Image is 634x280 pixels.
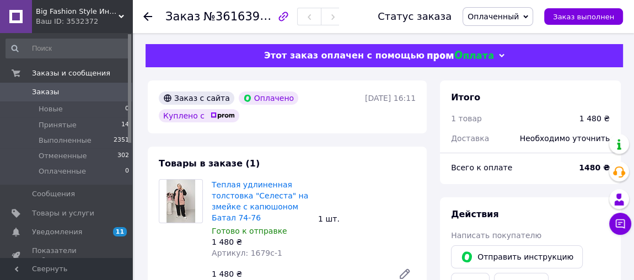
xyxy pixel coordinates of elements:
[513,126,616,150] div: Необходимо уточнить
[125,104,129,114] span: 0
[579,113,610,124] div: 1 480 ₴
[32,227,82,237] span: Уведомления
[212,249,282,257] span: Артикул: 1679с-1
[264,50,425,61] span: Этот заказ оплачен с помощью
[166,180,196,223] img: Теплая удлиненная толстовка "Селеста" на змейке с капюшоном Батал 74-76
[39,136,92,146] span: Выполненные
[203,9,282,23] span: №361639552
[125,166,129,176] span: 0
[39,104,63,114] span: Новые
[32,87,59,97] span: Заказы
[239,91,298,105] div: Оплачено
[39,120,77,130] span: Принятые
[451,209,499,219] span: Действия
[32,189,75,199] span: Сообщения
[159,158,260,169] span: Товары в заказе (1)
[117,151,129,161] span: 302
[451,114,482,123] span: 1 товар
[113,227,127,236] span: 11
[6,39,130,58] input: Поиск
[39,151,87,161] span: Отмененные
[212,236,309,247] div: 1 480 ₴
[451,92,480,103] span: Итого
[212,227,287,235] span: Готово к отправке
[314,211,420,227] div: 1 шт.
[32,208,94,218] span: Товары и услуги
[579,163,610,172] b: 1480 ₴
[32,68,110,78] span: Заказы и сообщения
[143,11,152,22] div: Вернуться назад
[39,166,86,176] span: Оплаченные
[378,11,452,22] div: Статус заказа
[365,94,416,103] time: [DATE] 16:11
[159,109,239,122] div: Куплено с
[32,246,102,266] span: Показатели работы компании
[36,17,132,26] div: Ваш ID: 3532372
[165,10,200,23] span: Заказ
[212,180,308,222] a: Теплая удлиненная толстовка "Селеста" на змейке с капюшоном Батал 74-76
[427,51,493,61] img: evopay logo
[451,245,583,268] button: Отправить инструкцию
[211,112,235,119] img: prom
[114,136,129,146] span: 2351
[553,13,614,21] span: Заказ выполнен
[544,8,623,25] button: Заказ выполнен
[451,163,512,172] span: Всего к оплате
[609,213,631,235] button: Чат с покупателем
[451,134,489,143] span: Доставка
[36,7,119,17] span: Big Fashion Style Интернет-магазин женской одежды больших размеров
[468,12,519,21] span: Оплаченный
[159,91,234,105] div: Заказ с сайта
[121,120,129,130] span: 14
[451,231,541,240] span: Написать покупателю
